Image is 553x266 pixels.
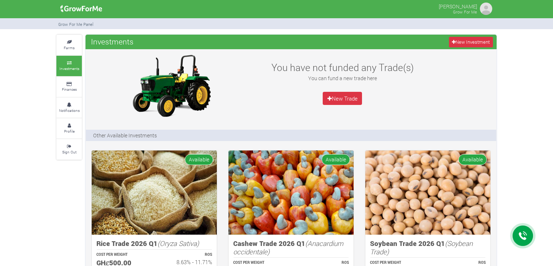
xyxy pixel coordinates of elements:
[58,1,105,16] img: growforme image
[56,139,82,159] a: Sign Out
[458,154,487,165] span: Available
[370,239,473,256] i: (Soybean Trade)
[59,108,80,113] small: Notifications
[158,239,199,248] i: (Oryza Sativa)
[161,252,212,258] p: ROS
[263,74,421,82] p: You can fund a new trade here
[59,66,79,71] small: Investments
[479,1,493,16] img: growforme image
[233,239,349,256] h5: Cashew Trade 2026 Q1
[93,132,157,139] p: Other Available Investments
[263,62,421,73] h3: You have not funded any Trade(s)
[453,9,477,15] small: Grow For Me
[434,260,486,266] p: ROS
[62,87,77,92] small: Finances
[56,35,82,55] a: Farms
[233,260,285,266] p: COST PER WEIGHT
[449,37,493,47] a: New Investment
[322,154,350,165] span: Available
[96,239,212,248] h5: Rice Trade 2026 Q1
[370,239,486,256] h5: Soybean Trade 2026 Q1
[228,150,354,235] img: growforme image
[89,34,135,49] span: Investments
[370,260,421,266] p: COST PER WEIGHT
[64,45,75,50] small: Farms
[161,259,212,265] h6: 8.63% - 11.71%
[323,92,362,105] a: New Trade
[56,77,82,97] a: Finances
[64,129,75,134] small: Profile
[56,118,82,138] a: Profile
[92,150,217,235] img: growforme image
[56,56,82,76] a: Investments
[298,260,349,266] p: ROS
[233,239,343,256] i: (Anacardium occidentale)
[185,154,213,165] span: Available
[62,149,76,154] small: Sign Out
[96,252,148,258] p: COST PER WEIGHT
[365,150,490,235] img: growforme image
[439,1,477,10] p: [PERSON_NAME]
[56,98,82,118] a: Notifications
[58,21,94,27] small: Grow For Me Panel
[126,53,217,118] img: growforme image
